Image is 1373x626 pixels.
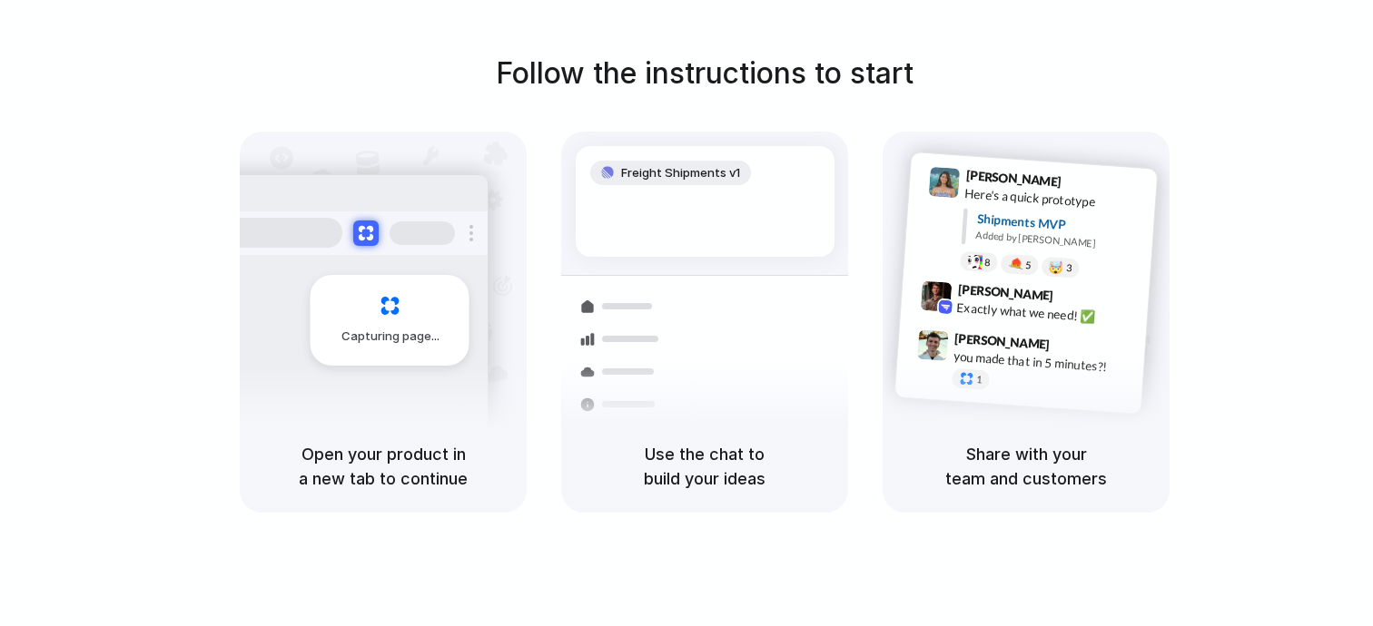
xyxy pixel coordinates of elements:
div: Here's a quick prototype [964,183,1146,214]
span: Freight Shipments v1 [621,164,740,182]
h1: Follow the instructions to start [496,52,914,95]
h5: Open your product in a new tab to continue [262,442,505,491]
span: Capturing page [341,328,442,346]
h5: Share with your team and customers [904,442,1148,491]
span: [PERSON_NAME] [965,165,1062,191]
span: 9:41 AM [1067,173,1104,195]
h5: Use the chat to build your ideas [583,442,826,491]
div: Exactly what we need! ✅ [956,298,1138,328]
span: [PERSON_NAME] [954,328,1051,354]
div: 🤯 [1049,260,1064,274]
div: Added by [PERSON_NAME] [975,227,1142,253]
span: 8 [984,257,991,267]
span: 9:47 AM [1055,337,1092,358]
span: 9:42 AM [1059,288,1096,309]
span: [PERSON_NAME] [957,279,1053,305]
span: 5 [1025,259,1032,269]
div: you made that in 5 minutes?! [953,347,1134,377]
span: 3 [1066,262,1072,272]
div: Shipments MVP [976,209,1144,239]
span: 1 [976,374,983,384]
